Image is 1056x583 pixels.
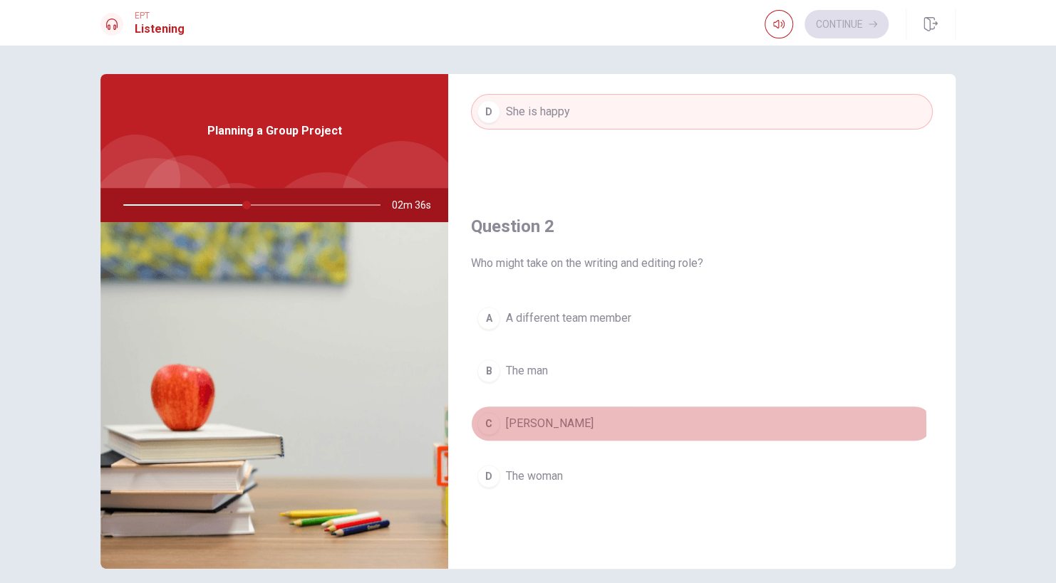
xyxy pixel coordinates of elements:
span: She is happy [506,103,570,120]
span: [PERSON_NAME] [506,415,594,432]
div: D [477,465,500,488]
span: A different team member [506,310,631,327]
button: BThe man [471,353,933,389]
div: D [477,100,500,123]
span: 02m 36s [392,188,442,222]
span: Who might take on the writing and editing role? [471,255,933,272]
span: Planning a Group Project [207,122,342,140]
div: B [477,359,500,382]
img: Planning a Group Project [100,222,448,569]
div: C [477,412,500,435]
span: EPT [135,11,185,21]
h1: Listening [135,21,185,38]
button: AA different team member [471,300,933,336]
button: DThe woman [471,458,933,494]
button: C[PERSON_NAME] [471,406,933,441]
span: The man [506,362,548,379]
button: DShe is happy [471,94,933,130]
div: A [477,307,500,330]
span: The woman [506,468,563,485]
h4: Question 2 [471,215,933,238]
